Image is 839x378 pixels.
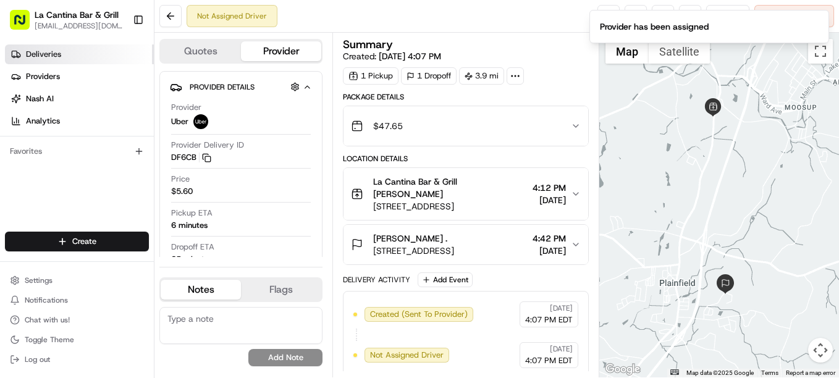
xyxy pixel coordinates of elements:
[343,154,589,164] div: Location Details
[241,280,321,300] button: Flags
[379,51,441,62] span: [DATE] 4:07 PM
[373,232,447,245] span: [PERSON_NAME] .
[103,225,107,235] span: •
[123,287,150,296] span: Pylon
[25,275,53,285] span: Settings
[533,182,566,194] span: 4:12 PM
[109,225,135,235] span: [DATE]
[161,41,241,61] button: Quotes
[25,335,74,345] span: Toggle Theme
[12,180,32,199] img: Regen Pajulas
[602,361,643,377] a: Open this area in Google Maps (opens a new window)
[35,21,123,31] button: [EMAIL_ADDRESS][DOMAIN_NAME]
[7,271,99,293] a: 📗Knowledge Base
[171,140,244,151] span: Provider Delivery ID
[5,311,149,329] button: Chat with us!
[241,41,321,61] button: Provider
[602,361,643,377] img: Google
[686,369,754,376] span: Map data ©2025 Google
[35,9,119,21] button: La Cantina Bar & Grill
[25,315,70,325] span: Chat with us!
[99,271,203,293] a: 💻API Documentation
[343,39,393,50] h3: Summary
[525,314,573,325] span: 4:07 PM EDT
[99,191,125,201] span: [DATE]
[171,254,213,265] div: 25 minutes
[25,225,35,235] img: 1736555255976-a54dd68f-1ca7-489b-9aae-adbdc363a1c4
[5,111,154,131] a: Analytics
[26,93,54,104] span: Nash AI
[525,355,573,366] span: 4:07 PM EDT
[12,12,37,37] img: Nash
[12,213,32,233] img: Masood Aslam
[5,89,154,109] a: Nash AI
[5,141,149,161] div: Favorites
[171,116,188,127] span: Uber
[171,220,208,231] div: 6 minutes
[56,130,170,140] div: We're available if you need us!
[533,194,566,206] span: [DATE]
[12,118,35,140] img: 1736555255976-a54dd68f-1ca7-489b-9aae-adbdc363a1c4
[25,192,35,202] img: 1736555255976-a54dd68f-1ca7-489b-9aae-adbdc363a1c4
[25,355,50,364] span: Log out
[670,369,679,375] button: Keyboard shortcuts
[12,161,83,170] div: Past conversations
[26,49,61,60] span: Deliveries
[550,344,573,354] span: [DATE]
[373,175,528,200] span: La Cantina Bar & Grill [PERSON_NAME]
[25,295,68,305] span: Notifications
[190,82,255,92] span: Provider Details
[5,272,149,289] button: Settings
[38,191,90,201] span: Regen Pajulas
[192,158,225,173] button: See all
[808,338,833,363] button: Map camera controls
[56,118,203,130] div: Start new chat
[401,67,457,85] div: 1 Dropoff
[550,303,573,313] span: [DATE]
[171,241,214,253] span: Dropoff ETA
[32,80,204,93] input: Clear
[5,351,149,368] button: Log out
[25,276,95,288] span: Knowledge Base
[12,277,22,287] div: 📗
[373,245,454,257] span: [STREET_ADDRESS]
[5,44,154,64] a: Deliveries
[193,114,208,129] img: uber-new-logo.jpeg
[26,118,48,140] img: 9188753566659_6852d8bf1fb38e338040_72.png
[93,191,97,201] span: •
[373,200,528,212] span: [STREET_ADDRESS]
[600,20,709,33] div: Provider has been assigned
[344,225,588,264] button: [PERSON_NAME] .[STREET_ADDRESS]4:42 PM[DATE]
[370,350,444,361] span: Not Assigned Driver
[117,276,198,288] span: API Documentation
[170,77,312,97] button: Provider Details
[533,232,566,245] span: 4:42 PM
[26,115,60,127] span: Analytics
[418,272,473,287] button: Add Event
[87,286,150,296] a: Powered byPylon
[171,208,213,219] span: Pickup ETA
[26,71,60,82] span: Providers
[5,67,154,86] a: Providers
[533,245,566,257] span: [DATE]
[343,50,441,62] span: Created:
[373,120,403,132] span: $47.65
[5,232,149,251] button: Create
[344,106,588,146] button: $47.65
[171,186,193,197] span: $5.60
[12,49,225,69] p: Welcome 👋
[459,67,504,85] div: 3.9 mi
[210,122,225,136] button: Start new chat
[761,369,778,376] a: Terms (opens in new tab)
[5,5,128,35] button: La Cantina Bar & Grill[EMAIL_ADDRESS][DOMAIN_NAME]
[343,92,589,102] div: Package Details
[5,292,149,309] button: Notifications
[343,275,410,285] div: Delivery Activity
[171,102,201,113] span: Provider
[171,174,190,185] span: Price
[161,280,241,300] button: Notes
[343,67,398,85] div: 1 Pickup
[370,309,468,320] span: Created (Sent To Provider)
